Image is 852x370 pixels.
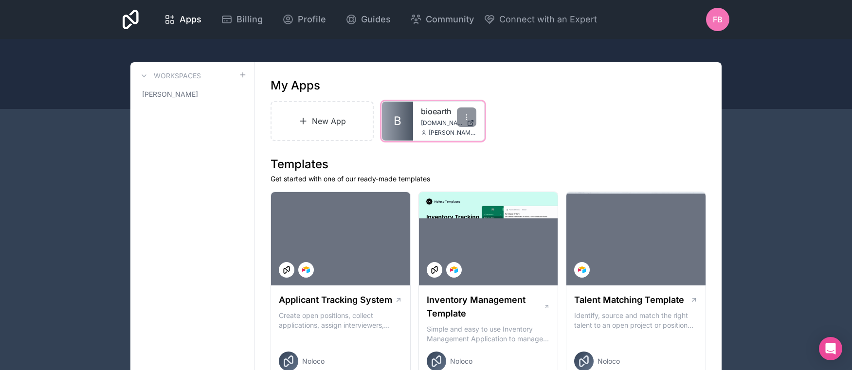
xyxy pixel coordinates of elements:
span: Connect with an Expert [499,13,597,26]
span: B [394,113,401,129]
h1: Talent Matching Template [574,293,684,307]
button: Connect with an Expert [484,13,597,26]
a: Workspaces [138,70,201,82]
span: Profile [298,13,326,26]
img: Airtable Logo [302,266,310,274]
span: [DOMAIN_NAME] [421,119,463,127]
p: Get started with one of our ready-made templates [271,174,706,184]
span: FB [713,14,723,25]
h1: Applicant Tracking System [279,293,392,307]
span: [PERSON_NAME][EMAIL_ADDRESS][DOMAIN_NAME] [429,129,476,137]
span: Noloco [450,356,472,366]
span: Guides [361,13,391,26]
a: [PERSON_NAME] [138,86,247,103]
span: Community [426,13,474,26]
span: Apps [180,13,201,26]
p: Create open positions, collect applications, assign interviewers, centralise candidate feedback a... [279,311,402,330]
span: Noloco [598,356,620,366]
h1: Inventory Management Template [427,293,544,320]
a: bioearth [421,106,476,117]
p: Simple and easy to use Inventory Management Application to manage your stock, orders and Manufact... [427,324,550,344]
a: Community [402,9,482,30]
img: Airtable Logo [578,266,586,274]
h1: My Apps [271,78,320,93]
img: Airtable Logo [450,266,458,274]
a: B [382,102,413,141]
a: [DOMAIN_NAME] [421,119,476,127]
a: Apps [156,9,209,30]
span: Noloco [302,356,325,366]
a: Profile [274,9,334,30]
p: Identify, source and match the right talent to an open project or position with our Talent Matchi... [574,311,698,330]
h3: Workspaces [154,71,201,81]
a: New App [271,101,374,141]
h1: Templates [271,157,706,172]
span: [PERSON_NAME] [142,89,198,99]
a: Billing [213,9,271,30]
span: Billing [236,13,263,26]
div: Open Intercom Messenger [819,337,842,360]
a: Guides [338,9,399,30]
